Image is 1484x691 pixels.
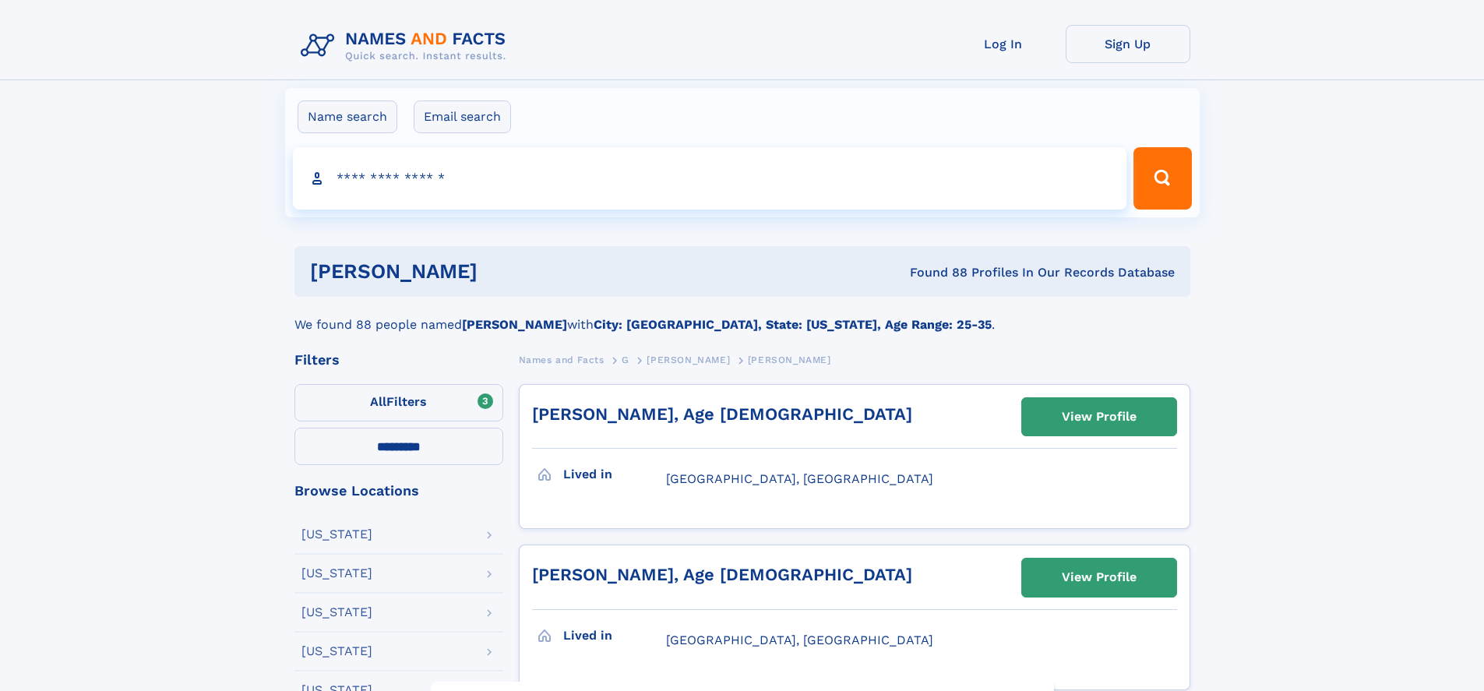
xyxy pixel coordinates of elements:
div: [US_STATE] [301,528,372,541]
div: Browse Locations [294,484,503,498]
label: Email search [414,100,511,133]
div: [US_STATE] [301,567,372,580]
a: G [622,350,629,369]
b: City: [GEOGRAPHIC_DATA], State: [US_STATE], Age Range: 25-35 [594,317,992,332]
span: [PERSON_NAME] [647,354,730,365]
div: Filters [294,353,503,367]
button: Search Button [1133,147,1191,210]
div: Found 88 Profiles In Our Records Database [693,264,1175,281]
div: View Profile [1062,559,1137,595]
label: Filters [294,384,503,421]
label: Name search [298,100,397,133]
a: Names and Facts [519,350,605,369]
h1: [PERSON_NAME] [310,262,694,281]
h3: Lived in [563,622,666,649]
a: View Profile [1022,398,1176,435]
img: Logo Names and Facts [294,25,519,67]
div: We found 88 people named with . [294,297,1190,334]
a: [PERSON_NAME], Age [DEMOGRAPHIC_DATA] [532,404,912,424]
span: [GEOGRAPHIC_DATA], [GEOGRAPHIC_DATA] [666,471,933,486]
div: [US_STATE] [301,606,372,619]
span: [PERSON_NAME] [748,354,831,365]
span: G [622,354,629,365]
b: [PERSON_NAME] [462,317,567,332]
a: View Profile [1022,559,1176,596]
span: [GEOGRAPHIC_DATA], [GEOGRAPHIC_DATA] [666,633,933,647]
input: search input [293,147,1127,210]
span: All [370,394,386,409]
h3: Lived in [563,461,666,488]
div: [US_STATE] [301,645,372,658]
div: View Profile [1062,399,1137,435]
a: [PERSON_NAME] [647,350,730,369]
a: Log In [941,25,1066,63]
a: Sign Up [1066,25,1190,63]
a: [PERSON_NAME], Age [DEMOGRAPHIC_DATA] [532,565,912,584]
